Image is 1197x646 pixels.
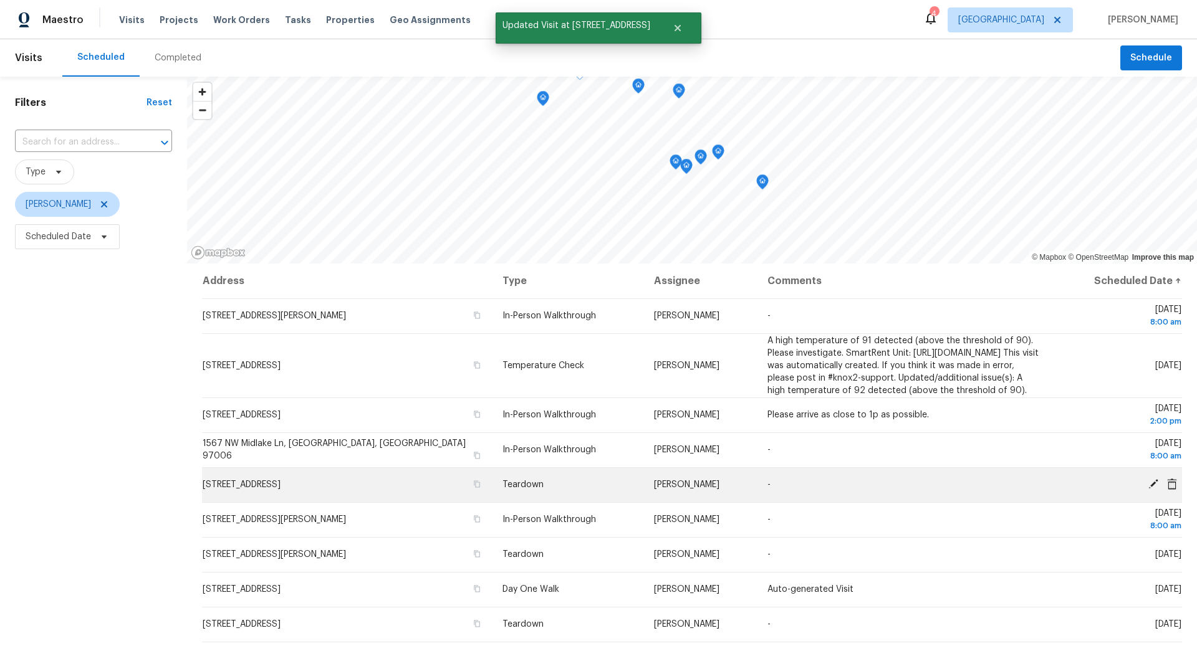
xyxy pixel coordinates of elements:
[1068,253,1128,262] a: OpenStreetMap
[644,264,758,298] th: Assignee
[654,445,719,454] span: [PERSON_NAME]
[15,133,137,152] input: Search for an address...
[77,51,125,64] div: Scheduled
[471,409,483,420] button: Copy Address
[1062,415,1181,427] div: 2:00 pm
[502,361,584,370] span: Temperature Check
[537,91,549,110] div: Map marker
[26,230,91,243] span: Scheduled Date
[191,245,246,260] a: Mapbox homepage
[757,264,1052,298] th: Comments
[767,445,771,454] span: -
[502,620,544,629] span: Teardown
[1062,450,1181,462] div: 8:00 am
[1163,478,1181,490] span: Cancel
[193,83,211,101] button: Zoom in
[203,311,346,320] span: [STREET_ADDRESS][PERSON_NAME]
[471,359,483,371] button: Copy Address
[203,550,346,559] span: [STREET_ADDRESS][PERSON_NAME]
[767,550,771,559] span: -
[673,83,685,103] div: Map marker
[160,14,198,26] span: Projects
[767,585,853,594] span: Auto-generated Visit
[471,310,483,321] button: Copy Address
[767,515,771,524] span: -
[1144,478,1163,490] span: Edit
[203,480,281,489] span: [STREET_ADDRESS]
[502,480,544,489] span: Teardown
[654,361,719,370] span: [PERSON_NAME]
[502,311,596,320] span: In-Person Walkthrough
[390,14,471,26] span: Geo Assignments
[1062,520,1181,532] div: 8:00 am
[502,411,596,419] span: In-Person Walkthrough
[1120,45,1182,71] button: Schedule
[42,14,84,26] span: Maestro
[193,102,211,119] span: Zoom out
[502,445,596,454] span: In-Person Walkthrough
[695,150,707,169] div: Map marker
[496,12,657,39] span: Updated Visit at [STREET_ADDRESS]
[1062,404,1181,427] span: [DATE]
[756,174,769,194] div: Map marker
[203,585,281,594] span: [STREET_ADDRESS]
[1062,509,1181,532] span: [DATE]
[26,198,91,211] span: [PERSON_NAME]
[502,550,544,559] span: Teardown
[767,311,771,320] span: -
[202,264,493,298] th: Address
[1132,253,1194,262] a: Improve this map
[654,620,719,629] span: [PERSON_NAME]
[471,583,483,594] button: Copy Address
[712,145,724,164] div: Map marker
[119,14,145,26] span: Visits
[203,439,466,460] span: 1567 NW Midlake Ln, [GEOGRAPHIC_DATA], [GEOGRAPHIC_DATA] 97006
[1062,316,1181,328] div: 8:00 am
[767,620,771,629] span: -
[147,97,172,109] div: Reset
[471,450,483,461] button: Copy Address
[471,548,483,559] button: Copy Address
[1155,620,1181,629] span: [DATE]
[471,478,483,490] button: Copy Address
[1062,305,1181,328] span: [DATE]
[203,515,346,524] span: [STREET_ADDRESS][PERSON_NAME]
[203,411,281,419] span: [STREET_ADDRESS]
[213,14,270,26] span: Work Orders
[1062,439,1181,462] span: [DATE]
[285,16,311,24] span: Tasks
[493,264,643,298] th: Type
[203,620,281,629] span: [STREET_ADDRESS]
[654,411,719,419] span: [PERSON_NAME]
[654,585,719,594] span: [PERSON_NAME]
[15,44,42,72] span: Visits
[1155,361,1181,370] span: [DATE]
[502,585,559,594] span: Day One Walk
[187,77,1197,264] canvas: Map
[657,16,698,40] button: Close
[156,134,173,151] button: Open
[326,14,375,26] span: Properties
[680,159,693,178] div: Map marker
[1155,585,1181,594] span: [DATE]
[767,411,929,419] span: Please arrive as close to 1p as possible.
[1032,253,1066,262] a: Mapbox
[203,361,281,370] span: [STREET_ADDRESS]
[654,515,719,524] span: [PERSON_NAME]
[958,14,1044,26] span: [GEOGRAPHIC_DATA]
[26,166,46,178] span: Type
[930,7,938,20] div: 4
[1155,550,1181,559] span: [DATE]
[502,515,596,524] span: In-Person Walkthrough
[654,480,719,489] span: [PERSON_NAME]
[1103,14,1178,26] span: [PERSON_NAME]
[15,97,147,109] h1: Filters
[471,513,483,525] button: Copy Address
[632,78,645,98] div: Map marker
[767,480,771,489] span: -
[1052,264,1182,298] th: Scheduled Date ↑
[193,101,211,119] button: Zoom out
[654,550,719,559] span: [PERSON_NAME]
[1130,50,1172,66] span: Schedule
